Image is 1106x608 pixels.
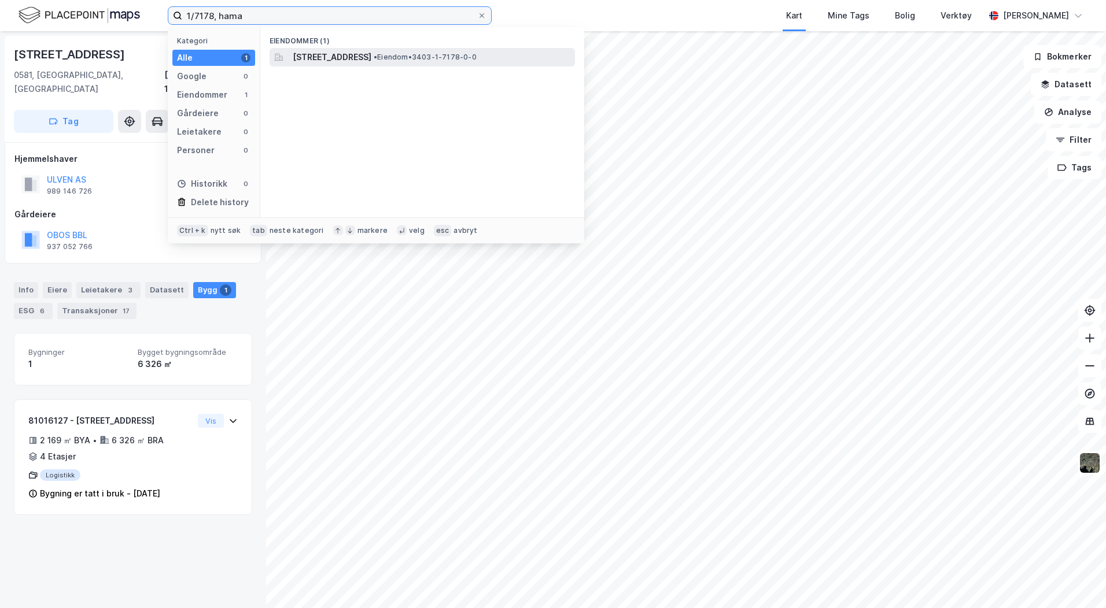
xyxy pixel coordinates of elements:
[28,414,193,428] div: 81016127 - [STREET_ADDRESS]
[177,225,208,236] div: Ctrl + k
[36,305,48,317] div: 6
[409,226,425,235] div: velg
[241,72,250,81] div: 0
[828,9,869,23] div: Mine Tags
[177,51,193,65] div: Alle
[177,69,207,83] div: Google
[786,9,802,23] div: Kart
[177,106,219,120] div: Gårdeiere
[434,225,452,236] div: esc
[14,282,38,298] div: Info
[211,226,241,235] div: nytt søk
[40,433,90,447] div: 2 169 ㎡ BYA
[28,357,128,371] div: 1
[14,152,252,166] div: Hjemmelshaver
[47,242,93,251] div: 937 052 766
[454,226,477,235] div: avbryt
[1023,45,1101,68] button: Bokmerker
[177,125,222,139] div: Leietakere
[40,487,160,501] div: Bygning er tatt i bruk - [DATE]
[250,225,267,236] div: tab
[191,195,249,209] div: Delete history
[14,110,113,133] button: Tag
[895,9,915,23] div: Bolig
[76,282,141,298] div: Leietakere
[198,414,224,428] button: Vis
[241,146,250,155] div: 0
[374,53,477,62] span: Eiendom • 3403-1-7178-0-0
[177,177,227,191] div: Historikk
[220,284,231,296] div: 1
[357,226,388,235] div: markere
[177,88,227,102] div: Eiendommer
[1079,452,1101,474] img: 9k=
[177,36,255,45] div: Kategori
[1048,553,1106,608] iframe: Chat Widget
[1048,553,1106,608] div: Kontrollprogram for chat
[270,226,324,235] div: neste kategori
[1003,9,1069,23] div: [PERSON_NAME]
[47,187,92,196] div: 989 146 726
[260,27,584,48] div: Eiendommer (1)
[1046,128,1101,151] button: Filter
[120,305,132,317] div: 17
[14,303,53,319] div: ESG
[241,90,250,99] div: 1
[241,179,250,188] div: 0
[374,53,377,61] span: •
[293,50,371,64] span: [STREET_ADDRESS]
[1048,156,1101,179] button: Tags
[164,68,252,96] div: [GEOGRAPHIC_DATA], 131/11
[241,127,250,136] div: 0
[941,9,972,23] div: Verktøy
[177,143,215,157] div: Personer
[28,347,128,357] span: Bygninger
[57,303,137,319] div: Transaksjoner
[138,347,238,357] span: Bygget bygningsområde
[112,433,164,447] div: 6 326 ㎡ BRA
[1031,73,1101,96] button: Datasett
[138,357,238,371] div: 6 326 ㎡
[1034,101,1101,124] button: Analyse
[193,282,236,298] div: Bygg
[14,207,252,221] div: Gårdeiere
[14,45,127,64] div: [STREET_ADDRESS]
[124,284,136,296] div: 3
[241,109,250,118] div: 0
[14,68,164,96] div: 0581, [GEOGRAPHIC_DATA], [GEOGRAPHIC_DATA]
[43,282,72,298] div: Eiere
[241,53,250,62] div: 1
[19,5,140,25] img: logo.f888ab2527a4732fd821a326f86c7f29.svg
[145,282,189,298] div: Datasett
[182,7,477,24] input: Søk på adresse, matrikkel, gårdeiere, leietakere eller personer
[93,436,97,445] div: •
[40,450,76,464] div: 4 Etasjer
